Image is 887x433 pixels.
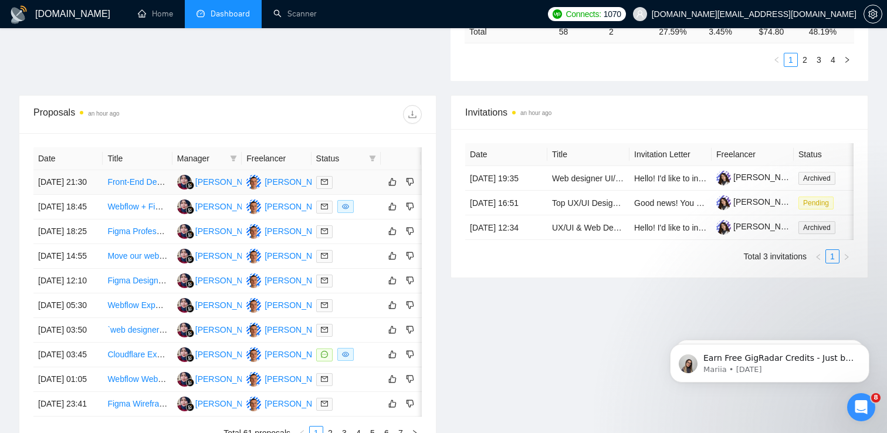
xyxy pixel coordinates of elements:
span: Invitations [465,105,854,120]
button: dislike [403,298,417,312]
td: Figma Designer Needed for Website Redesign in WebFlow [103,269,172,293]
a: IZ[PERSON_NAME] [246,349,332,358]
span: Connects: [566,8,601,21]
img: gigradar-bm.png [186,231,194,239]
a: IZ[PERSON_NAME] [246,324,332,334]
a: Archived [798,222,840,232]
td: Front-End Developer for Modern Web Application [103,170,172,195]
span: right [844,56,851,63]
span: mail [321,302,328,309]
td: Total [465,20,554,43]
span: Archived [798,221,835,234]
button: like [385,372,400,386]
a: Cloudflare Expert Needed to Integrate With Webflow [107,350,298,359]
a: `web designer needed [107,325,189,334]
button: like [385,249,400,263]
td: Top UX/UI Designer for Curated Web Directory MVP (Desktop & Mobile) [547,191,629,215]
th: Title [547,143,629,166]
button: dislike [403,323,417,337]
th: Date [33,147,103,170]
a: IZ[PERSON_NAME] [246,251,332,260]
span: left [773,56,780,63]
button: download [403,105,422,124]
button: right [840,53,854,67]
img: upwork-logo.png [553,9,562,19]
span: setting [864,9,882,19]
td: Move our website from Strapi CMS to another drag&drop/visual builder [103,244,172,269]
a: setting [864,9,882,19]
span: Pending [798,197,834,209]
td: [DATE] 12:10 [33,269,103,293]
button: dislike [403,273,417,287]
th: Manager [172,147,242,170]
button: dislike [403,347,417,361]
td: [DATE] 23:41 [33,392,103,417]
div: [PERSON_NAME] [265,274,332,287]
img: IZ [246,224,261,239]
button: like [385,397,400,411]
a: UX/UI & Web Designer [552,223,636,232]
img: IZ [246,273,261,288]
img: gigradar-bm.png [186,354,194,362]
a: IZ[PERSON_NAME] [246,374,332,383]
span: like [388,177,397,187]
span: like [388,325,397,334]
div: [PERSON_NAME] [265,299,332,312]
time: an hour ago [520,110,551,116]
span: like [388,251,397,261]
a: Figma Designer Needed for Website Redesign in WebFlow [107,276,322,285]
div: [PERSON_NAME] [265,225,332,238]
button: dislike [403,372,417,386]
span: mail [321,277,328,284]
img: IZ [246,249,261,263]
td: UX/UI & Web Designer [547,215,629,240]
img: RH [177,347,192,362]
span: mail [321,203,328,210]
button: setting [864,5,882,23]
span: Archived [798,172,835,185]
span: filter [369,155,376,162]
th: Title [103,147,172,170]
td: 58 [554,20,604,43]
td: `web designer needed [103,318,172,343]
a: Archived [798,173,840,182]
span: right [843,253,850,261]
span: like [388,202,397,211]
span: Status [316,152,364,165]
li: 3 [812,53,826,67]
li: Next Page [839,249,854,263]
div: [PERSON_NAME] [195,249,263,262]
span: dashboard [197,9,205,18]
a: 3 [812,53,825,66]
li: 4 [826,53,840,67]
iframe: Intercom live chat [847,393,875,421]
div: [PERSON_NAME] [195,225,263,238]
th: Status [794,143,876,166]
iframe: Intercom notifications message [652,319,887,401]
a: Pending [798,198,838,207]
td: [DATE] 05:30 [33,293,103,318]
img: gigradar-bm.png [186,305,194,313]
img: RH [177,224,192,239]
button: dislike [403,397,417,411]
img: RH [177,372,192,387]
div: Proposals [33,105,228,124]
a: RH[PERSON_NAME] [177,300,263,309]
button: like [385,347,400,361]
a: RH[PERSON_NAME] [177,349,263,358]
img: gigradar-bm.png [186,403,194,411]
li: Previous Page [770,53,784,67]
a: Move our website from Strapi CMS to another drag&drop/visual builder [107,251,365,261]
span: like [388,399,397,408]
button: left [811,249,825,263]
button: dislike [403,249,417,263]
img: c1TvrDEnT2cRyVJWuaGrBp4vblnH3gAhIHj-0WWF6XgB1-1I-LIFv2h85ylRMVt1qP [716,220,731,235]
a: Figma Professional Needed for Dashboard Wireframe Conversion [107,226,347,236]
img: IZ [246,199,261,214]
img: RH [177,298,192,313]
img: gigradar-bm.png [186,329,194,337]
img: gigradar-bm.png [186,206,194,214]
img: IZ [246,298,261,313]
span: dislike [406,226,414,236]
